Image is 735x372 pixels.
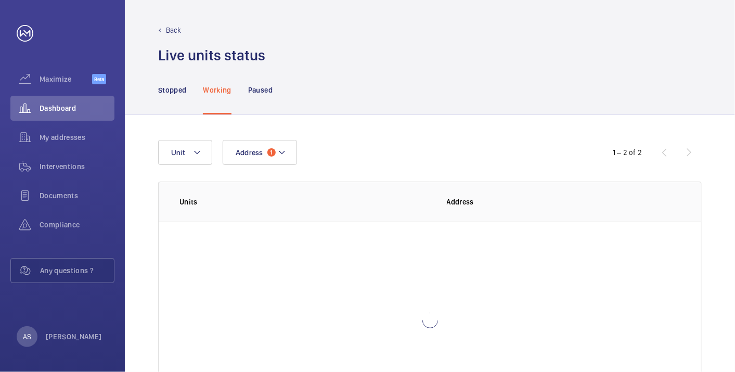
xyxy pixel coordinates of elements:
[158,140,212,165] button: Unit
[447,197,681,207] p: Address
[40,74,92,84] span: Maximize
[171,148,185,157] span: Unit
[40,190,114,201] span: Documents
[40,103,114,113] span: Dashboard
[40,265,114,276] span: Any questions ?
[248,85,273,95] p: Paused
[46,331,102,342] p: [PERSON_NAME]
[223,140,297,165] button: Address1
[613,147,642,158] div: 1 – 2 of 2
[158,46,265,65] h1: Live units status
[267,148,276,157] span: 1
[92,74,106,84] span: Beta
[203,85,231,95] p: Working
[166,25,182,35] p: Back
[40,161,114,172] span: Interventions
[23,331,31,342] p: AS
[236,148,263,157] span: Address
[40,220,114,230] span: Compliance
[179,197,430,207] p: Units
[40,132,114,143] span: My addresses
[158,85,186,95] p: Stopped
